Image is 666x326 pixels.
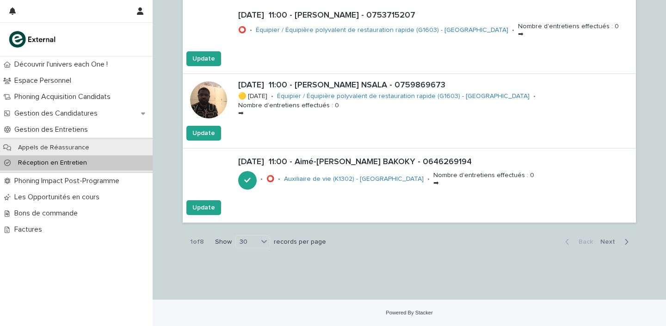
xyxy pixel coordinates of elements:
[427,175,430,183] p: •
[238,11,632,21] p: [DATE] 11:00 - [PERSON_NAME] - 0753715207
[192,203,215,212] span: Update
[256,26,508,34] a: Équipier / Équipière polyvalent de restauration rapide (G1603) - [GEOGRAPHIC_DATA]
[433,172,534,187] p: Nombre d'entretiens effectués : 0 ➡
[236,237,258,247] div: 30
[186,200,221,215] button: Update
[533,92,536,100] p: •
[260,175,263,183] p: •
[215,238,232,246] p: Show
[238,80,632,91] p: [DATE] 11:00 - [PERSON_NAME] NSALA - 0759869673
[284,175,424,183] a: Auxiliaire de vie (K1302) - [GEOGRAPHIC_DATA]
[192,54,215,63] span: Update
[192,129,215,138] span: Update
[512,26,514,34] p: •
[277,92,530,100] a: Équipier / Équipière polyvalent de restauration rapide (G1603) - [GEOGRAPHIC_DATA]
[558,238,597,246] button: Back
[600,239,621,245] span: Next
[597,238,636,246] button: Next
[11,125,95,134] p: Gestion des Entretiens
[518,23,619,38] p: Nombre d'entretiens effectués : 0 ➡
[11,159,94,167] p: Réception en Entretien
[11,109,105,118] p: Gestion des Candidatures
[11,76,79,85] p: Espace Personnel
[11,209,85,218] p: Bons de commande
[183,74,636,148] a: [DATE] 11:00 - [PERSON_NAME] NSALA - 0759869673🟡 [DATE]•Équipier / Équipière polyvalent de restau...
[186,126,221,141] button: Update
[386,310,432,315] a: Powered By Stacker
[250,26,252,34] p: •
[238,157,632,167] p: [DATE] 11:00 - Aimé-[PERSON_NAME] BAKOKY - 0646269194
[183,148,636,223] a: [DATE] 11:00 - Aimé-[PERSON_NAME] BAKOKY - 0646269194•⭕•Auxiliaire de vie (K1302) - [GEOGRAPHIC_D...
[278,175,280,183] p: •
[573,239,593,245] span: Back
[238,92,267,100] p: 🟡 [DATE]
[11,193,107,202] p: Les Opportunités en cours
[271,92,273,100] p: •
[11,177,127,185] p: Phoning Impact Post-Programme
[266,175,274,183] p: ⭕
[186,51,221,66] button: Update
[11,144,97,152] p: Appels de Réassurance
[11,225,49,234] p: Factures
[7,30,58,49] img: bc51vvfgR2QLHU84CWIQ
[183,231,211,253] p: 1 of 8
[238,102,339,117] p: Nombre d'entretiens effectués : 0 ➡
[274,238,326,246] p: records per page
[11,92,118,101] p: Phoning Acquisition Candidats
[238,26,246,34] p: ⭕
[11,60,115,69] p: Découvrir l'univers each One !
